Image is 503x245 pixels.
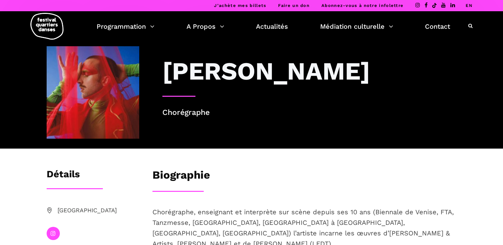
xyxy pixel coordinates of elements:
[321,3,403,8] a: Abonnez-vous à notre infolettre
[47,227,60,240] a: instagram
[97,21,154,32] a: Programmation
[58,206,139,215] span: [GEOGRAPHIC_DATA]
[187,21,224,32] a: A Propos
[152,168,210,185] h3: Biographie
[30,13,63,40] img: logo-fqd-med
[320,21,393,32] a: Médiation culturelle
[278,3,310,8] a: Faire un don
[214,3,266,8] a: J’achète mes billets
[162,107,457,119] p: Chorégraphe
[425,21,450,32] a: Contact
[466,3,473,8] a: EN
[47,168,80,185] h3: Détails
[162,56,370,86] h3: [PERSON_NAME]
[47,46,139,139] img: Nicholas Bellefleur
[256,21,288,32] a: Actualités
